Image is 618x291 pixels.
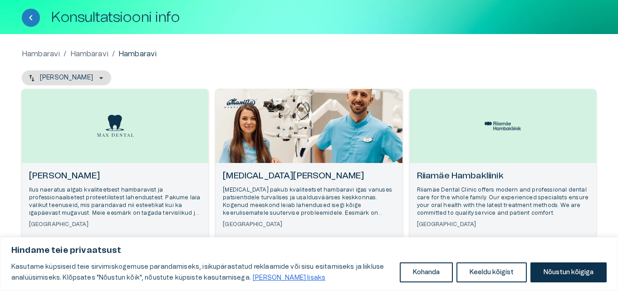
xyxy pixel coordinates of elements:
a: Open selected supplier available booking dates [410,89,596,270]
a: Loe lisaks [252,274,326,281]
p: Riiamäe Dental Clinic offers modern and professional dental care for the whole family. Our experi... [417,186,589,217]
h6: [PERSON_NAME] [29,170,201,182]
h6: Riiamäe Hambakliinik [417,170,589,182]
span: Help [46,7,60,15]
h6: [GEOGRAPHIC_DATA] [417,221,589,228]
button: Nõustun kõigiga [530,262,607,282]
p: Hambaravi [118,49,157,59]
p: Kasutame küpsiseid teie sirvimiskogemuse parandamiseks, isikupärastatud reklaamide või sisu esita... [11,261,393,283]
h6: [GEOGRAPHIC_DATA] [223,221,395,228]
p: [MEDICAL_DATA] pakub kvaliteetset hambaravi igas vanuses patsientidele turvalises ja usaldusväärs... [223,186,395,217]
p: Ilus naeratus algab kvaliteetsest hambaravist ja professionaalsetest proteetilistest lahendustest... [29,186,201,217]
a: Hambaravi [22,49,60,59]
h1: Konsultatsiooni info [51,10,180,25]
img: Max Dental logo [97,115,133,137]
p: / [64,49,66,59]
button: Kohanda [400,262,453,282]
h6: [GEOGRAPHIC_DATA] [29,221,201,228]
button: Tagasi [22,9,40,27]
a: Open selected supplier available booking dates [22,89,208,270]
a: Hambaravi [70,49,108,59]
p: / [112,49,115,59]
button: Keeldu kõigist [456,262,527,282]
p: [PERSON_NAME] [40,73,93,83]
p: Hindame teie privaatsust [11,245,607,256]
a: Open selected supplier available booking dates [216,89,402,270]
button: [PERSON_NAME] [22,70,111,85]
h6: [MEDICAL_DATA][PERSON_NAME] [223,170,395,182]
img: Riiamäe Hambakliinik logo [485,122,521,130]
img: Maxilla Hambakliinik logo [222,96,259,110]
